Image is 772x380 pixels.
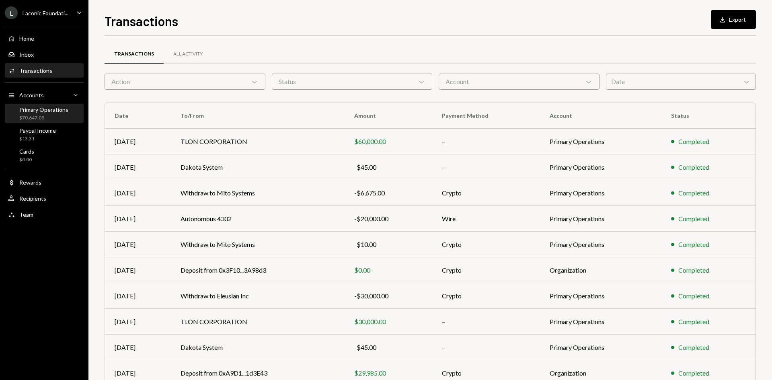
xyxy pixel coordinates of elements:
[711,10,756,29] button: Export
[164,44,212,64] a: All Activity
[540,154,661,180] td: Primary Operations
[5,104,84,123] a: Primary Operations$70,647.08
[432,180,540,206] td: Crypto
[23,10,68,16] div: Laconic Foundati...
[115,214,161,224] div: [DATE]
[115,188,161,198] div: [DATE]
[540,283,661,309] td: Primary Operations
[115,343,161,352] div: [DATE]
[678,188,709,198] div: Completed
[5,175,84,189] a: Rewards
[115,368,161,378] div: [DATE]
[678,162,709,172] div: Completed
[606,74,756,90] div: Date
[5,207,84,222] a: Team
[432,257,540,283] td: Crypto
[540,257,661,283] td: Organization
[354,317,423,327] div: $30,000.00
[19,179,41,186] div: Rewards
[173,51,203,58] div: All Activity
[354,240,423,249] div: -$10.00
[439,74,600,90] div: Account
[354,368,423,378] div: $29,985.00
[115,317,161,327] div: [DATE]
[105,103,171,129] th: Date
[105,74,265,90] div: Action
[432,283,540,309] td: Crypto
[171,103,345,129] th: To/From
[115,137,161,146] div: [DATE]
[19,106,68,113] div: Primary Operations
[678,240,709,249] div: Completed
[19,136,56,142] div: $13.31
[19,156,34,163] div: $0.00
[19,92,44,99] div: Accounts
[432,154,540,180] td: –
[678,214,709,224] div: Completed
[105,13,178,29] h1: Transactions
[354,291,423,301] div: -$30,000.00
[19,127,56,134] div: Paypal Income
[354,265,423,275] div: $0.00
[540,180,661,206] td: Primary Operations
[171,309,345,335] td: TLON CORPORATION
[19,115,68,121] div: $70,647.08
[171,283,345,309] td: Withdraw to Eleusian Inc
[105,44,164,64] a: Transactions
[19,148,34,155] div: Cards
[5,47,84,62] a: Inbox
[171,232,345,257] td: Withdraw to Mito Systems
[171,335,345,360] td: Dakota System
[171,180,345,206] td: Withdraw to Mito Systems
[661,103,756,129] th: Status
[5,6,18,19] div: L
[540,309,661,335] td: Primary Operations
[678,291,709,301] div: Completed
[115,240,161,249] div: [DATE]
[171,129,345,154] td: TLON CORPORATION
[540,103,661,129] th: Account
[432,206,540,232] td: Wire
[540,206,661,232] td: Primary Operations
[540,129,661,154] td: Primary Operations
[432,232,540,257] td: Crypto
[540,232,661,257] td: Primary Operations
[115,265,161,275] div: [DATE]
[5,63,84,78] a: Transactions
[345,103,432,129] th: Amount
[678,343,709,352] div: Completed
[432,309,540,335] td: –
[19,35,34,42] div: Home
[678,137,709,146] div: Completed
[5,146,84,165] a: Cards$0.00
[19,195,46,202] div: Recipients
[540,335,661,360] td: Primary Operations
[5,125,84,144] a: Paypal Income$13.31
[114,51,154,58] div: Transactions
[354,188,423,198] div: -$6,675.00
[171,154,345,180] td: Dakota System
[678,368,709,378] div: Completed
[19,211,33,218] div: Team
[354,162,423,172] div: -$45.00
[171,257,345,283] td: Deposit from 0x3F10...3A98d3
[5,31,84,45] a: Home
[115,291,161,301] div: [DATE]
[432,129,540,154] td: –
[272,74,433,90] div: Status
[354,137,423,146] div: $60,000.00
[5,191,84,205] a: Recipients
[678,317,709,327] div: Completed
[19,67,52,74] div: Transactions
[678,265,709,275] div: Completed
[19,51,34,58] div: Inbox
[432,103,540,129] th: Payment Method
[115,162,161,172] div: [DATE]
[432,335,540,360] td: –
[171,206,345,232] td: Autonomous 4302
[354,343,423,352] div: -$45.00
[354,214,423,224] div: -$20,000.00
[5,88,84,102] a: Accounts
